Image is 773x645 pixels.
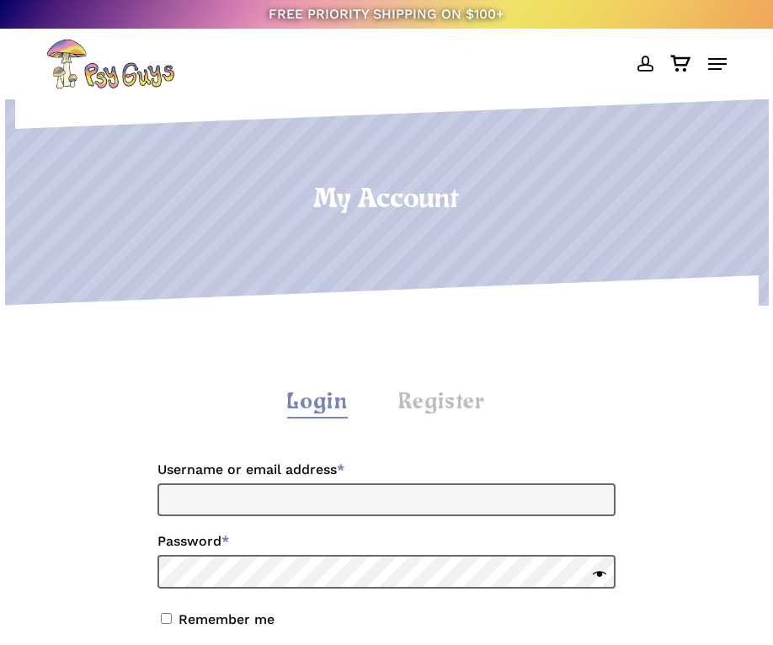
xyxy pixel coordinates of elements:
[398,388,485,418] div: Register
[157,528,616,555] label: Password
[287,388,348,418] div: Login
[46,39,174,89] img: PsyGuys
[708,56,727,72] a: Navigation Menu
[179,611,275,627] label: Remember me
[662,39,700,89] a: Cart
[157,456,616,483] label: Username or email address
